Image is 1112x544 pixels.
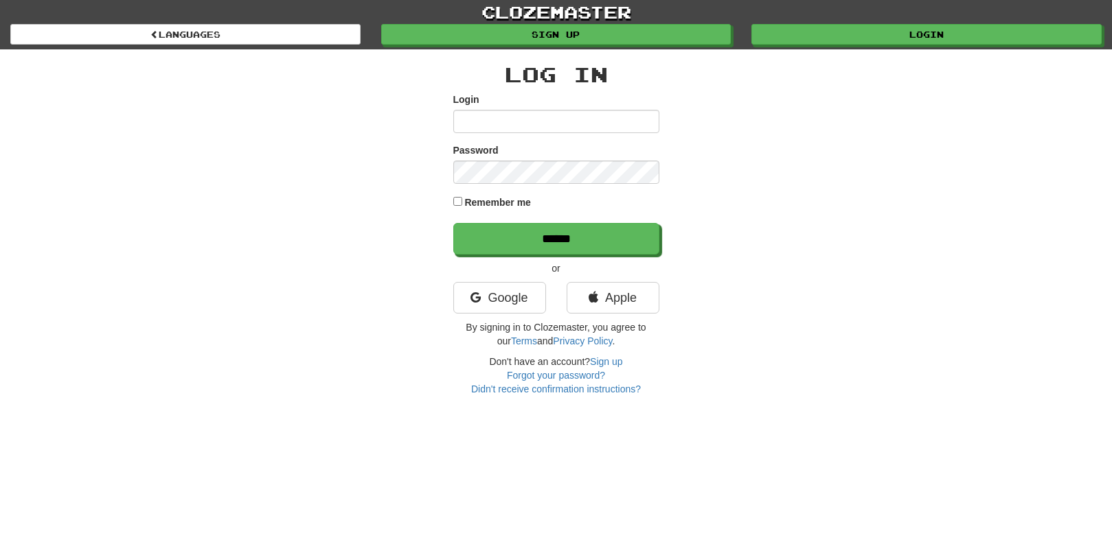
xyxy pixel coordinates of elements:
a: Login [751,24,1102,45]
label: Remember me [464,196,531,209]
a: Sign up [590,356,622,367]
a: Terms [511,335,537,346]
p: or [453,261,659,275]
a: Privacy Policy [553,335,612,346]
label: Password [453,143,499,157]
a: Forgot your password? [507,370,605,381]
h2: Log In [453,63,659,86]
label: Login [453,93,479,106]
div: Don't have an account? [453,355,659,396]
a: Didn't receive confirmation instructions? [471,383,641,394]
a: Sign up [381,24,731,45]
a: Languages [10,24,361,45]
a: Apple [567,282,659,314]
p: By signing in to Clozemaster, you agree to our and . [453,320,659,348]
a: Google [453,282,546,314]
